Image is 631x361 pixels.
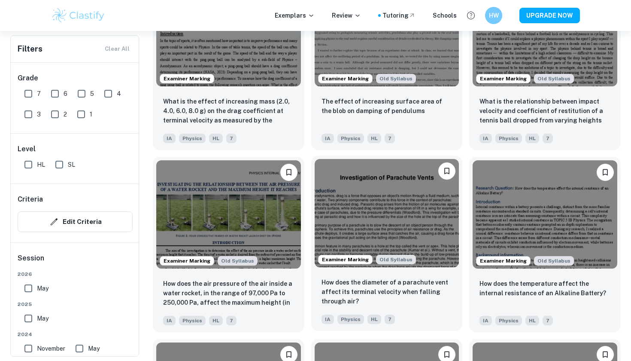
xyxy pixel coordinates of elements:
p: The effect of increasing surface area of the blob on damping of pendulums [322,97,452,116]
span: 2025 [18,300,133,308]
span: 2 [64,110,67,119]
button: Bookmark [438,162,455,180]
span: HL [209,134,223,143]
span: IA [322,134,334,143]
span: Examiner Marking [476,257,530,265]
h6: HW [489,11,499,20]
button: Edit Criteria [18,211,133,232]
span: HL [209,316,223,325]
a: Examiner MarkingStarting from the May 2025 session, the Physics IA requirements have changed. It'... [469,157,621,332]
span: Physics [337,134,364,143]
a: Examiner MarkingStarting from the May 2025 session, the Physics IA requirements have changed. It'... [153,157,304,332]
div: Starting from the May 2025 session, the Physics IA requirements have changed. It's OK to refer to... [218,256,258,266]
span: Examiner Marking [160,75,214,83]
p: How does the temperature affect the internal resistance of an Alkaline Battery? [479,279,610,298]
a: Tutoring [382,11,416,20]
div: Starting from the May 2025 session, the Physics IA requirements have changed. It's OK to refer to... [534,256,574,266]
img: Clastify logo [51,7,106,24]
span: HL [525,134,539,143]
span: May [88,344,100,353]
span: Examiner Marking [160,257,214,265]
span: Physics [495,316,522,325]
h6: Grade [18,73,133,83]
h6: Level [18,144,133,154]
span: Old Syllabus [218,256,258,266]
span: Physics [337,315,364,324]
h6: Filters [18,43,42,55]
span: IA [163,134,176,143]
p: How does the diameter of a parachute vent affect its terminal velocity when falling through air? [322,278,452,306]
h6: Criteria [18,194,43,205]
span: November [37,344,65,353]
button: UPGRADE NOW [519,8,580,23]
span: May [37,314,49,323]
span: 7 [543,316,553,325]
button: Bookmark [280,164,297,181]
span: SL [68,160,75,169]
a: Examiner MarkingStarting from the May 2025 session, the Physics IA requirements have changed. It'... [311,157,463,332]
span: 2026 [18,270,133,278]
div: Starting from the May 2025 session, the Physics IA requirements have changed. It's OK to refer to... [376,74,416,83]
span: Old Syllabus [376,255,416,264]
span: Old Syllabus [534,74,574,83]
span: HL [367,315,381,324]
span: 7 [543,134,553,143]
span: HL [367,134,381,143]
span: HL [525,316,539,325]
p: Exemplars [275,11,315,20]
span: 3 [37,110,41,119]
span: Physics [179,316,206,325]
span: Old Syllabus [534,256,574,266]
span: Physics [495,134,522,143]
img: Physics IA example thumbnail: How does the air pressure of the air ins [156,160,301,269]
img: Physics IA example thumbnail: How does the diameter of a parachute ven [315,159,459,267]
a: Schools [433,11,457,20]
span: IA [479,134,492,143]
span: 6 [64,89,67,98]
span: May [37,284,49,293]
div: Starting from the May 2025 session, the Physics IA requirements have changed. It's OK to refer to... [376,255,416,264]
span: 4 [117,89,121,98]
span: IA [322,315,334,324]
span: 7 [385,134,395,143]
span: 7 [385,315,395,324]
span: Physics [179,134,206,143]
p: What is the relationship between impact velocity and coefficient of restitution of a tennis ball ... [479,97,610,126]
img: Physics IA example thumbnail: How does the temperature affect the inte [473,160,617,269]
span: 2024 [18,330,133,338]
button: Bookmark [597,164,614,181]
span: 7 [226,134,237,143]
span: 7 [226,316,237,325]
button: Help and Feedback [464,8,478,23]
h6: Session [18,253,133,270]
span: IA [479,316,492,325]
div: Starting from the May 2025 session, the Physics IA requirements have changed. It's OK to refer to... [534,74,574,83]
span: Examiner Marking [319,256,372,263]
p: Review [332,11,361,20]
span: 7 [37,89,41,98]
span: Examiner Marking [476,75,530,83]
span: IA [163,316,176,325]
p: How does the air pressure of the air inside a water rocket, in the range of 97,000 Pa to 250,000 ... [163,279,294,308]
span: 1 [90,110,92,119]
span: HL [37,160,45,169]
span: Old Syllabus [376,74,416,83]
button: HW [485,7,502,24]
p: What is the effect of increasing mass (2.0, 4.0, 6.0, 8.0 g) on the drag coefficient at terminal ... [163,97,294,126]
span: Examiner Marking [319,75,372,83]
span: 5 [90,89,94,98]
